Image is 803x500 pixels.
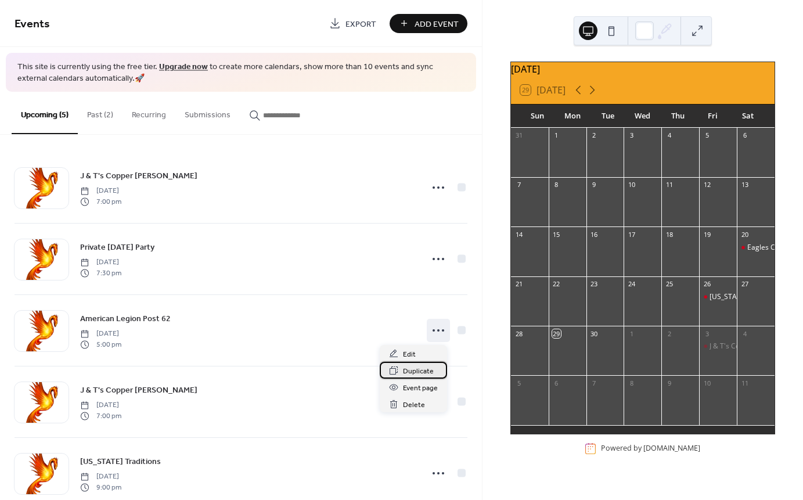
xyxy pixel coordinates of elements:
div: Wed [625,105,660,128]
div: 3 [703,329,711,338]
div: 7 [590,379,599,387]
a: J & T's Copper [PERSON_NAME] [80,169,197,182]
span: [DATE] [80,472,121,482]
span: [DATE] [80,186,121,196]
span: This site is currently using the free tier. to create more calendars, show more than 10 events an... [17,62,464,84]
div: Mon [555,105,590,128]
div: 24 [627,280,636,289]
div: 18 [665,230,674,239]
span: Delete [403,399,425,411]
div: 21 [514,280,523,289]
div: 8 [627,379,636,387]
div: 28 [514,329,523,338]
span: 7:00 pm [80,196,121,207]
div: J & T's Copper Penny [699,341,737,351]
div: Eagles Club [747,243,785,253]
div: 27 [740,280,749,289]
button: Add Event [390,14,467,33]
span: Events [15,13,50,35]
div: 26 [703,280,711,289]
div: 17 [627,230,636,239]
div: 25 [665,280,674,289]
button: Past (2) [78,92,123,133]
span: American Legion Post 62 [80,313,171,325]
div: 15 [552,230,561,239]
div: 5 [703,131,711,140]
div: Sat [730,105,765,128]
div: 10 [703,379,711,387]
div: 31 [514,131,523,140]
div: 6 [740,131,749,140]
span: [DATE] [80,257,121,268]
a: American Legion Post 62 [80,312,171,325]
button: Recurring [123,92,175,133]
span: J & T's Copper [PERSON_NAME] [80,384,197,397]
span: Duplicate [403,365,434,377]
div: 7 [514,181,523,189]
a: J & T's Copper [PERSON_NAME] [80,383,197,397]
span: 5:00 pm [80,339,121,350]
a: [US_STATE] Traditions [80,455,161,468]
div: 3 [627,131,636,140]
div: 19 [703,230,711,239]
div: 1 [552,131,561,140]
div: [US_STATE] Traditions [710,292,782,302]
a: Private [DATE] Party [80,240,154,254]
div: 11 [665,181,674,189]
div: Fri [695,105,730,128]
span: Edit [403,348,416,361]
div: Arizona Traditions [699,292,737,302]
div: 22 [552,280,561,289]
span: 9:00 pm [80,482,121,492]
div: 1 [627,329,636,338]
div: 20 [740,230,749,239]
span: Private [DATE] Party [80,242,154,254]
div: Sun [520,105,555,128]
div: 8 [552,181,561,189]
div: 11 [740,379,749,387]
span: Add Event [415,18,459,30]
div: 23 [590,280,599,289]
div: [DATE] [511,62,775,76]
div: 9 [665,379,674,387]
div: 29 [552,329,561,338]
a: [DOMAIN_NAME] [643,444,700,454]
div: Eagles Club [737,243,775,253]
a: Export [321,14,385,33]
button: Submissions [175,92,240,133]
span: [US_STATE] Traditions [80,456,161,468]
div: 2 [590,131,599,140]
div: 2 [665,329,674,338]
span: [DATE] [80,400,121,411]
div: Tue [590,105,625,128]
div: 14 [514,230,523,239]
div: 4 [665,131,674,140]
span: Event page [403,382,438,394]
a: Upgrade now [159,59,208,75]
div: 16 [590,230,599,239]
span: 7:30 pm [80,268,121,278]
span: [DATE] [80,329,121,339]
div: 10 [627,181,636,189]
button: Upcoming (5) [12,92,78,134]
div: 13 [740,181,749,189]
div: Powered by [601,444,700,454]
div: 30 [590,329,599,338]
div: 4 [740,329,749,338]
div: 12 [703,181,711,189]
div: 6 [552,379,561,387]
div: 9 [590,181,599,189]
span: J & T's Copper [PERSON_NAME] [80,170,197,182]
span: 7:00 pm [80,411,121,421]
div: 5 [514,379,523,387]
div: Thu [660,105,695,128]
span: Export [345,18,376,30]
